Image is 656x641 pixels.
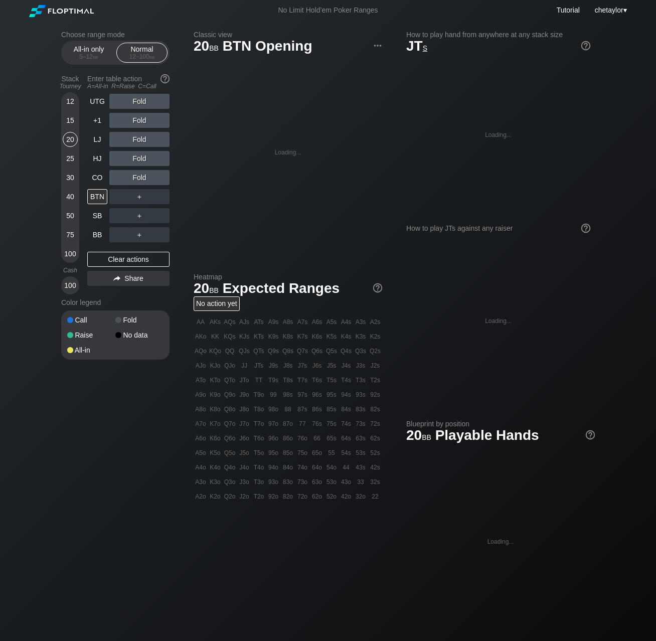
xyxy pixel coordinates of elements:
[324,344,339,358] div: Q5s
[354,402,368,416] div: 83s
[310,359,324,373] div: J6s
[354,373,368,387] div: T3s
[266,330,280,344] div: K9s
[209,42,219,53] span: bb
[263,6,393,17] div: No Limit Hold’em Poker Ranges
[63,151,78,166] div: 25
[368,330,382,344] div: K2s
[252,388,266,402] div: T9o
[368,475,382,489] div: 32s
[405,428,433,444] span: 20
[67,332,115,339] div: Raise
[295,315,309,329] div: A7s
[281,475,295,489] div: 83o
[194,273,382,281] h2: Heatmap
[324,446,339,460] div: 55
[87,271,170,286] div: Share
[266,417,280,431] div: 97o
[557,6,580,14] a: Tutorial
[237,475,251,489] div: J3o
[194,280,382,296] h1: Expected Ranges
[266,402,280,416] div: 98o
[580,40,591,51] img: help.32db89a4.svg
[339,475,353,489] div: 43o
[252,460,266,474] div: T4o
[339,359,353,373] div: J4s
[580,223,591,234] img: help.32db89a4.svg
[159,73,171,84] img: help.32db89a4.svg
[295,373,309,387] div: T7s
[422,431,431,442] span: bb
[194,330,208,344] div: AKo
[310,373,324,387] div: T6s
[252,417,266,431] div: T7o
[192,281,220,297] span: 20
[281,315,295,329] div: A8s
[208,475,222,489] div: K3o
[208,359,222,373] div: KJo
[87,71,170,94] div: Enter table action
[252,431,266,445] div: T6o
[223,359,237,373] div: QJo
[310,417,324,431] div: 76s
[109,113,170,128] div: Fold
[87,151,107,166] div: HJ
[339,402,353,416] div: 84s
[295,402,309,416] div: 87s
[281,490,295,504] div: 82o
[192,39,220,55] span: 20
[63,132,78,147] div: 20
[266,315,280,329] div: A9s
[67,347,115,354] div: All-in
[406,427,595,443] h1: Playable Hands
[149,53,155,60] span: bb
[208,431,222,445] div: K6o
[595,6,623,14] span: chetaylor
[109,170,170,185] div: Fold
[66,43,112,62] div: All-in only
[237,446,251,460] div: J5o
[295,446,309,460] div: 75o
[208,330,222,344] div: KK
[237,344,251,358] div: QJs
[208,315,222,329] div: AKs
[406,31,590,39] h2: How to play hand from anywhere at any stack size
[113,276,120,281] img: share.864f2f62.svg
[194,296,240,311] div: No action yet
[275,149,301,156] div: Loading...
[324,490,339,504] div: 52o
[368,431,382,445] div: 62s
[61,294,170,310] div: Color legend
[87,170,107,185] div: CO
[324,373,339,387] div: T5s
[281,359,295,373] div: J8s
[221,39,314,55] span: BTN Opening
[208,446,222,460] div: K5o
[237,373,251,387] div: JTo
[208,388,222,402] div: K9o
[295,359,309,373] div: J7s
[368,490,382,504] div: 22
[237,388,251,402] div: J9o
[339,315,353,329] div: A4s
[281,344,295,358] div: Q8s
[295,417,309,431] div: 77
[368,359,382,373] div: J2s
[223,388,237,402] div: Q9o
[339,490,353,504] div: 42o
[194,344,208,358] div: AQo
[324,417,339,431] div: 75s
[119,43,165,62] div: Normal
[87,189,107,204] div: BTN
[368,417,382,431] div: 72s
[339,344,353,358] div: Q4s
[485,317,512,325] div: Loading...
[339,388,353,402] div: 94s
[194,31,382,39] h2: Classic view
[223,373,237,387] div: QTo
[29,5,93,17] img: Floptimal logo
[354,417,368,431] div: 73s
[87,252,170,267] div: Clear actions
[237,460,251,474] div: J4o
[87,83,170,90] div: A=All-in R=Raise C=Call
